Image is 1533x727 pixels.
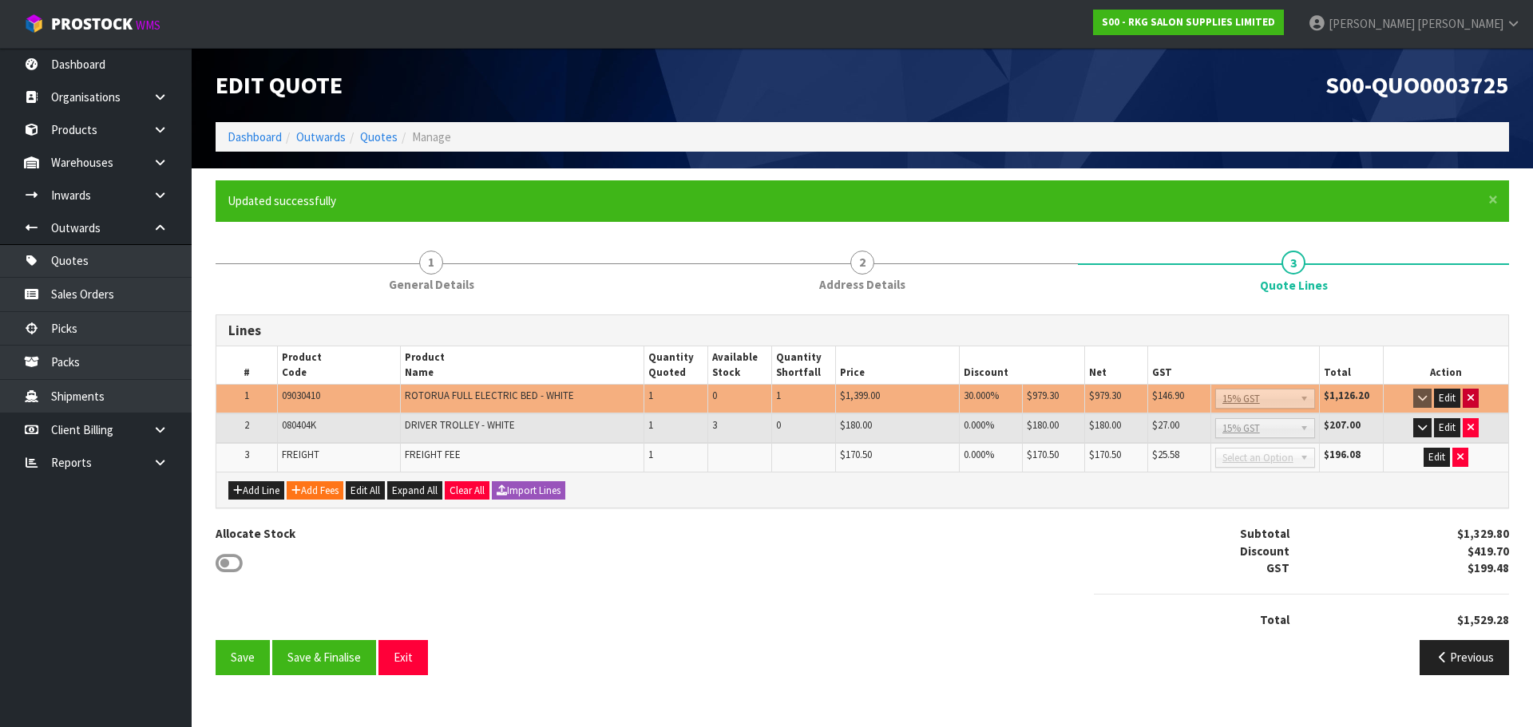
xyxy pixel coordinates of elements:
[216,302,1509,687] span: Quote Lines
[1260,277,1328,294] span: Quote Lines
[296,129,346,144] a: Outwards
[1093,10,1284,35] a: S00 - RKG SALON SUPPLIES LIMITED
[216,640,270,674] button: Save
[772,346,836,384] th: Quantity Shortfall
[228,481,284,500] button: Add Line
[405,448,461,461] span: FREIGHT FEE
[1027,448,1059,461] span: $170.50
[1152,448,1179,461] span: $25.58
[1488,188,1498,211] span: ×
[1148,346,1320,384] th: GST
[1325,69,1509,100] span: S00-QUO0003725
[644,346,708,384] th: Quantity Quoted
[228,129,282,144] a: Dashboard
[1240,543,1289,559] strong: Discount
[1222,448,1293,468] span: Select an Option
[1324,389,1369,402] strong: $1,126.20
[492,481,565,500] button: Import Lines
[1319,346,1383,384] th: Total
[1329,16,1415,31] span: [PERSON_NAME]
[959,443,1022,472] td: %
[378,640,428,674] button: Exit
[1424,448,1450,467] button: Edit
[387,481,442,500] button: Expand All
[1152,389,1184,402] span: $146.90
[840,418,872,432] span: $180.00
[1102,15,1275,29] strong: S00 - RKG SALON SUPPLIES LIMITED
[1089,389,1121,402] span: $979.30
[1457,612,1509,627] strong: $1,529.28
[412,129,451,144] span: Manage
[228,323,1496,338] h3: Lines
[1152,418,1179,432] span: $27.00
[1027,418,1059,432] span: $180.00
[712,389,717,402] span: 0
[708,346,772,384] th: Available Stock
[1222,419,1293,438] span: 15% GST
[405,389,574,402] span: ROTORUA FULL ELECTRIC BED - WHITE
[964,418,994,432] span: 0.000%
[272,640,376,674] button: Save & Finalise
[840,389,880,402] span: $1,399.00
[1434,418,1460,437] button: Edit
[24,14,44,34] img: cube-alt.png
[648,389,653,402] span: 1
[1324,418,1361,432] strong: $207.00
[1085,346,1148,384] th: Net
[819,276,905,293] span: Address Details
[136,18,160,33] small: WMS
[277,346,400,384] th: Product Code
[346,481,385,500] button: Edit All
[287,481,343,500] button: Add Fees
[776,389,781,402] span: 1
[244,418,249,432] span: 2
[1222,389,1293,409] span: 15% GST
[392,484,438,497] span: Expand All
[282,448,319,461] span: FREIGHT
[405,418,515,432] span: DRIVER TROLLEY - WHITE
[850,251,874,275] span: 2
[964,448,985,461] span: 0.000
[1434,389,1460,408] button: Edit
[840,448,872,461] span: $170.50
[1240,526,1289,541] strong: Subtotal
[1417,16,1503,31] span: [PERSON_NAME]
[836,346,959,384] th: Price
[445,481,489,500] button: Clear All
[712,418,717,432] span: 3
[959,346,1085,384] th: Discount
[1420,640,1509,674] button: Previous
[1089,418,1121,432] span: $180.00
[1027,389,1059,402] span: $979.30
[282,418,316,432] span: 080404K
[244,389,249,402] span: 1
[282,389,320,402] span: 09030410
[1266,560,1289,575] strong: GST
[1457,526,1509,541] strong: $1,329.80
[1468,560,1509,575] strong: $199.48
[1281,251,1305,275] span: 3
[389,276,474,293] span: General Details
[1089,448,1121,461] span: $170.50
[964,389,999,402] span: 30.000%
[1324,448,1361,461] strong: $196.08
[1260,612,1289,627] strong: Total
[401,346,644,384] th: Product Name
[1468,543,1509,559] strong: $419.70
[648,418,653,432] span: 1
[419,251,443,275] span: 1
[216,69,343,100] span: Edit Quote
[216,525,295,542] label: Allocate Stock
[1383,346,1508,384] th: Action
[360,129,398,144] a: Quotes
[228,193,336,208] span: Updated successfully
[216,346,277,384] th: #
[776,418,781,432] span: 0
[648,448,653,461] span: 1
[51,14,133,34] span: ProStock
[244,448,249,461] span: 3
